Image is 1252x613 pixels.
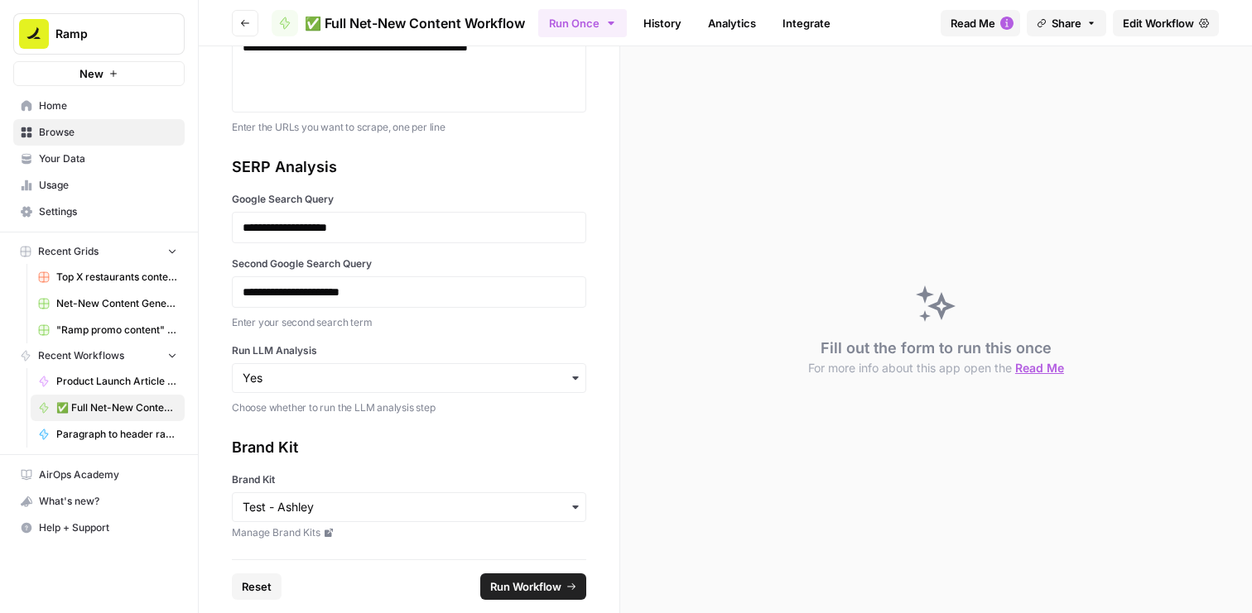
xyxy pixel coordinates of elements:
[232,256,586,271] label: Second Google Search Query
[19,19,49,49] img: Ramp Logo
[56,270,177,285] span: Top X restaurants content generator
[31,395,185,421] a: ✅ Full Net-New Content Workflow
[39,467,177,482] span: AirOps Academy
[56,323,177,338] span: "Ramp promo content" generator -> Publish Sanity updates
[1015,361,1064,375] span: Read Me
[13,239,185,264] button: Recent Grids
[941,10,1020,36] button: Read Me
[13,146,185,172] a: Your Data
[56,374,177,389] span: Product Launch Article Automation
[13,119,185,146] a: Browse
[242,578,272,595] span: Reset
[55,26,156,42] span: Ramp
[39,125,177,140] span: Browse
[39,98,177,113] span: Home
[538,9,627,37] button: Run Once
[951,15,995,31] span: Read Me
[272,10,525,36] a: ✅ Full Net-New Content Workflow
[243,370,575,386] input: Yes
[1123,15,1194,31] span: Edit Workflow
[773,10,840,36] a: Integrate
[13,13,185,55] button: Workspace: Ramp
[39,178,177,193] span: Usage
[31,264,185,290] a: Top X restaurants content generator
[808,360,1064,376] button: For more info about this app open the Read Me
[39,151,177,166] span: Your Data
[31,290,185,317] a: Net-New Content Generator - Grid Template
[232,119,586,136] p: Enter the URLs you want to scrape, one per line
[13,61,185,86] button: New
[39,204,177,219] span: Settings
[13,199,185,225] a: Settings
[1027,10,1106,36] button: Share
[490,578,561,595] span: Run Workflow
[31,421,185,448] a: Paragraph to header ratio calculator
[56,400,177,415] span: ✅ Full Net-New Content Workflow
[14,489,184,514] div: What's new?
[56,427,177,442] span: Paragraph to header ratio calculator
[698,10,766,36] a: Analytics
[808,337,1064,376] div: Fill out the form to run this once
[305,13,525,33] span: ✅ Full Net-New Content Workflow
[13,462,185,488] a: AirOps Academy
[232,525,586,540] a: Manage Brand Kits
[232,400,586,416] p: Choose whether to run the LLM analysis step
[31,368,185,395] a: Product Launch Article Automation
[13,93,185,119] a: Home
[38,244,99,259] span: Recent Grids
[13,515,185,541] button: Help + Support
[232,343,586,358] label: Run LLM Analysis
[38,348,124,363] span: Recent Workflows
[1113,10,1219,36] a: Edit Workflow
[56,296,177,311] span: Net-New Content Generator - Grid Template
[232,314,586,331] p: Enter your second search term
[13,343,185,368] button: Recent Workflows
[232,573,282,600] button: Reset
[13,172,185,199] a: Usage
[31,317,185,343] a: "Ramp promo content" generator -> Publish Sanity updates
[232,156,586,179] div: SERP Analysis
[39,520,177,535] span: Help + Support
[13,488,185,515] button: What's new?
[1052,15,1081,31] span: Share
[79,65,104,82] span: New
[232,436,586,459] div: Brand Kit
[232,192,586,207] label: Google Search Query
[232,472,586,487] label: Brand Kit
[633,10,691,36] a: History
[480,573,586,600] button: Run Workflow
[243,499,575,515] input: Test - Ashley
